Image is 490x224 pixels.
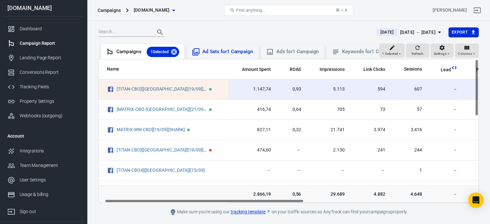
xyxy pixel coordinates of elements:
a: [MATRIX-CBO-[GEOGRAPHIC_DATA]][21/09][SHARK] [117,107,222,112]
span: － [432,127,457,133]
div: Tracking Pixels [20,83,80,90]
span: The total return on ad spend [281,65,301,73]
span: 607 [395,86,422,93]
svg: Facebook Ads [107,85,114,93]
a: Dashboard [2,22,85,36]
a: Property Settings [2,94,85,109]
button: Refresh [406,44,429,58]
a: Team Management [2,158,85,173]
svg: Facebook Ads [107,106,114,113]
div: 1Selected [147,47,179,57]
span: Find anything... [236,8,265,13]
span: The number of times your ads were on screen. [311,65,345,73]
span: 827,11 [234,127,271,133]
span: Active [209,108,212,111]
span: 57 [395,106,422,113]
div: Campaign Report [20,40,80,47]
a: [TITAN-CBO4][[GEOGRAPHIC_DATA]][15/09] [117,168,205,173]
span: [TITAN-CBO][US][19/09][SHARK] [117,148,208,152]
svg: This column is calculated from AnyTrack real-time data [451,64,457,71]
svg: Facebook Ads [107,126,114,134]
div: Campaigns [116,47,179,57]
span: 29.689 [311,191,345,197]
a: [TITAN-CBO][[GEOGRAPHIC_DATA]][19/09][SHARK] [117,147,219,152]
span: [TITAN-CBO4][US][15/09] [117,168,206,172]
span: － [432,167,457,174]
span: 705 [311,106,345,113]
button: 1 Selected [379,44,405,58]
span: Paused [209,149,212,151]
span: － [432,86,457,93]
div: Sign out [20,208,80,215]
span: 1 Selected [147,49,173,55]
div: Campaigns [98,7,121,14]
span: ROAS [290,66,301,73]
span: Refresh [412,51,423,57]
span: Settings [434,51,447,57]
span: 2.866,19 [234,191,271,197]
span: － [281,147,301,153]
span: 0,93 [281,86,301,93]
div: Usage & billing [20,191,80,198]
span: 3.416 [395,127,422,133]
span: － [311,167,345,174]
span: Lead [441,67,451,73]
div: Landing Page Report [20,54,80,61]
div: Conversions Report [20,69,80,76]
div: Ad Sets for 1 Campaign [202,48,253,55]
div: Account id: 4UGDXuEy [433,7,467,14]
button: Settings [430,44,454,58]
li: Account [2,128,85,144]
span: The estimated total amount of money you've spent on your campaign, ad set or ad during its schedule. [234,65,271,73]
div: Open Intercom Messenger [468,192,484,208]
a: Integrations [2,144,85,158]
span: － [432,106,457,113]
span: － [234,167,271,174]
span: The number of clicks on links within the ad that led to advertiser-specified destinations [355,65,385,73]
span: 5.113 [311,86,345,93]
div: Webhooks (outgoing) [20,112,80,119]
div: Team Management [20,162,80,169]
div: [DATE] － [DATE] [400,28,436,36]
span: Sessions [404,66,422,73]
div: Integrations [20,148,80,154]
a: Sign out [469,3,485,18]
a: Landing Page Report [2,51,85,65]
span: The total return on ad spend [290,65,301,73]
span: 0,56 [281,191,301,197]
button: Search [152,24,168,40]
a: MATRIX-WW-CBO][19/09][SHARK] [117,127,185,132]
button: Columns [455,44,479,58]
div: [DOMAIN_NAME] [2,5,85,11]
span: MATRIX-WW-CBO][19/09][SHARK] [117,127,186,132]
span: The number of times your ads were on screen. [320,65,345,73]
span: － [432,191,457,197]
div: Make sure you're using our on your traffic sources so AnyTrack can find your campaigns properly. [144,208,434,216]
span: 416,74 [234,106,271,113]
span: Name [107,66,119,73]
span: 1 [395,167,422,174]
a: User Settings [2,173,85,187]
a: Conversions Report [2,65,85,80]
div: ⌘ + K [336,8,348,13]
span: [DATE] [378,29,396,35]
span: － [281,167,301,174]
span: 21.741 [311,127,345,133]
span: － [355,167,385,174]
a: tracking template [231,209,271,215]
div: Keywords for 1 Campaign [342,48,398,55]
span: 73 [355,106,385,113]
span: bdcnews.site [134,6,170,14]
svg: Facebook Ads [107,167,114,174]
a: Tracking Pixels [2,80,85,94]
span: 0,64 [281,106,301,113]
div: scrollable content [99,59,478,203]
button: Find anything...⌘ + K [224,5,353,16]
span: 244 [395,147,422,153]
span: 241 [355,147,385,153]
span: Name [107,66,128,73]
span: Sessions [395,66,422,73]
span: The estimated total amount of money you've spent on your campaign, ad set or ad during its schedule. [242,65,271,73]
div: User Settings [20,177,80,183]
span: Impressions [320,66,345,73]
